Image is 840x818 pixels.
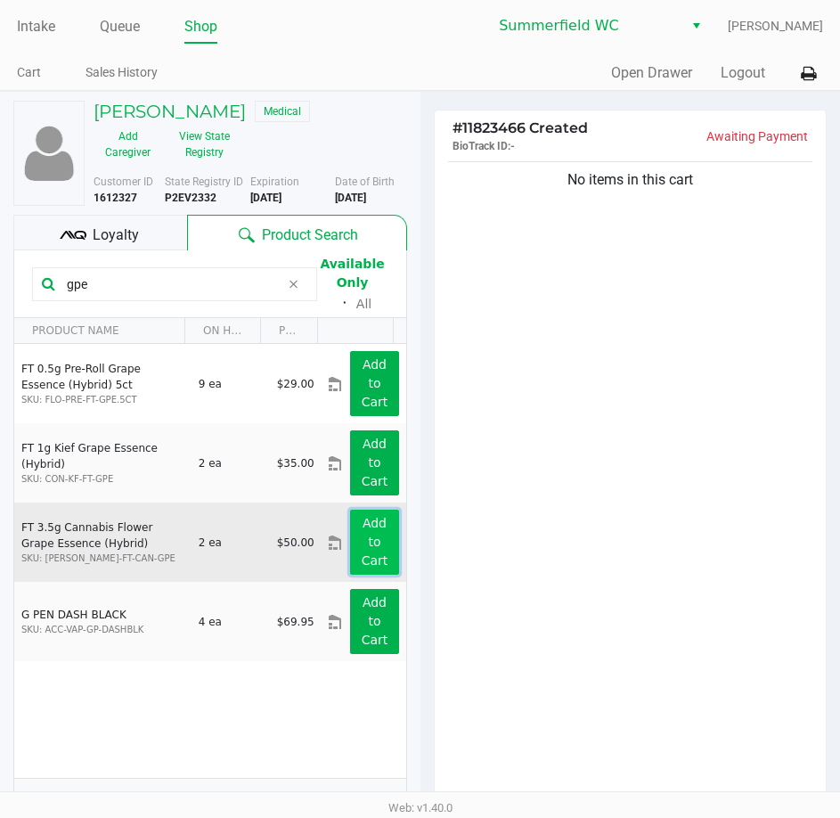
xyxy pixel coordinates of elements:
p: SKU: CON-KF-FT-GPE [21,472,183,486]
span: - [510,140,515,152]
p: SKU: ACC-VAP-GP-DASHBLK [21,623,183,636]
span: Customer ID [94,176,153,188]
span: Web: v1.40.0 [388,801,453,814]
button: View State Registry [162,122,237,167]
span: Medical [255,101,310,122]
th: ON HAND [184,318,260,344]
b: [DATE] [335,192,366,204]
button: Open Drawer [611,62,692,84]
span: BioTrack ID: [453,140,510,152]
th: PRICE [260,318,317,344]
a: Sales History [86,61,158,84]
td: 9 ea [191,344,269,423]
button: All [356,295,371,314]
span: $29.00 [277,378,314,390]
p: SKU: FLO-PRE-FT-GPE.5CT [21,393,183,406]
app-button-loader: Add to Cart [362,437,388,488]
span: Expiration [250,176,299,188]
p: Awaiting Payment [630,127,808,146]
span: $50.00 [277,536,314,549]
button: Add Caregiver [94,122,162,167]
td: FT 1g Kief Grape Essence (Hybrid) [14,423,191,503]
span: State Registry ID [165,176,243,188]
app-button-loader: Add to Cart [362,516,388,568]
p: SKU: [PERSON_NAME]-FT-CAN-GPE [21,552,183,565]
span: Date of Birth [335,176,395,188]
b: P2EV2332 [165,192,216,204]
td: 2 ea [191,503,269,582]
span: Product Search [262,225,358,246]
h5: [PERSON_NAME] [94,101,246,122]
td: 4 ea [191,582,269,661]
span: ᛫ [333,295,356,312]
input: Scan or Search Products to Begin [60,271,281,298]
td: FT 0.5g Pre-Roll Grape Essence (Hybrid) 5ct [14,344,191,423]
span: $35.00 [277,457,314,470]
td: 2 ea [191,423,269,503]
button: Select [683,10,709,42]
span: 11823466 Created [453,119,588,136]
a: Queue [100,14,140,39]
button: Logout [721,62,765,84]
app-button-loader: Add to Cart [362,357,388,409]
a: Cart [17,61,41,84]
span: # [453,119,462,136]
span: Loyalty [93,225,139,246]
b: 1612327 [94,192,137,204]
button: Add to Cart [350,351,398,416]
button: Add to Cart [350,589,398,654]
a: Shop [184,14,217,39]
td: FT 3.5g Cannabis Flower Grape Essence (Hybrid) [14,503,191,582]
th: PRODUCT NAME [14,318,184,344]
div: No items in this cart [448,169,813,191]
app-button-loader: Add to Cart [362,595,388,647]
button: Add to Cart [350,510,398,575]
a: Intake [17,14,55,39]
td: G PEN DASH BLACK [14,582,191,661]
span: [PERSON_NAME] [728,17,823,36]
span: $69.95 [277,616,314,628]
b: [DATE] [250,192,281,204]
span: Summerfield WC [499,15,673,37]
button: Add to Cart [350,430,398,495]
div: Data table [14,318,406,778]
